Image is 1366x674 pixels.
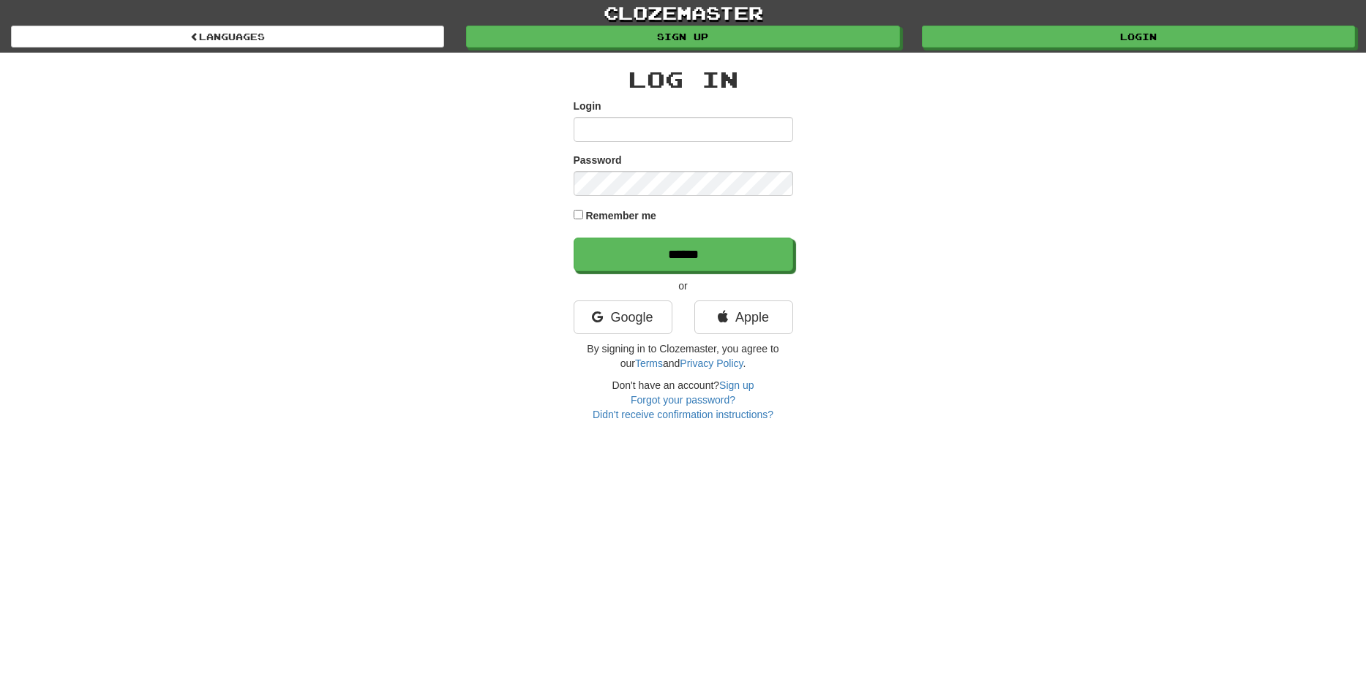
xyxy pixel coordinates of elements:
label: Remember me [585,208,656,223]
a: Didn't receive confirmation instructions? [593,409,773,420]
a: Login [922,26,1355,48]
a: Apple [694,300,793,334]
p: By signing in to Clozemaster, you agree to our and . [574,341,793,371]
h2: Log In [574,67,793,91]
label: Password [574,153,622,167]
a: Privacy Policy [680,357,743,369]
p: or [574,279,793,293]
a: Sign up [719,379,754,391]
a: Languages [11,26,444,48]
a: Google [574,300,672,334]
label: Login [574,99,601,113]
a: Terms [635,357,663,369]
div: Don't have an account? [574,378,793,422]
a: Sign up [466,26,899,48]
a: Forgot your password? [631,394,735,406]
